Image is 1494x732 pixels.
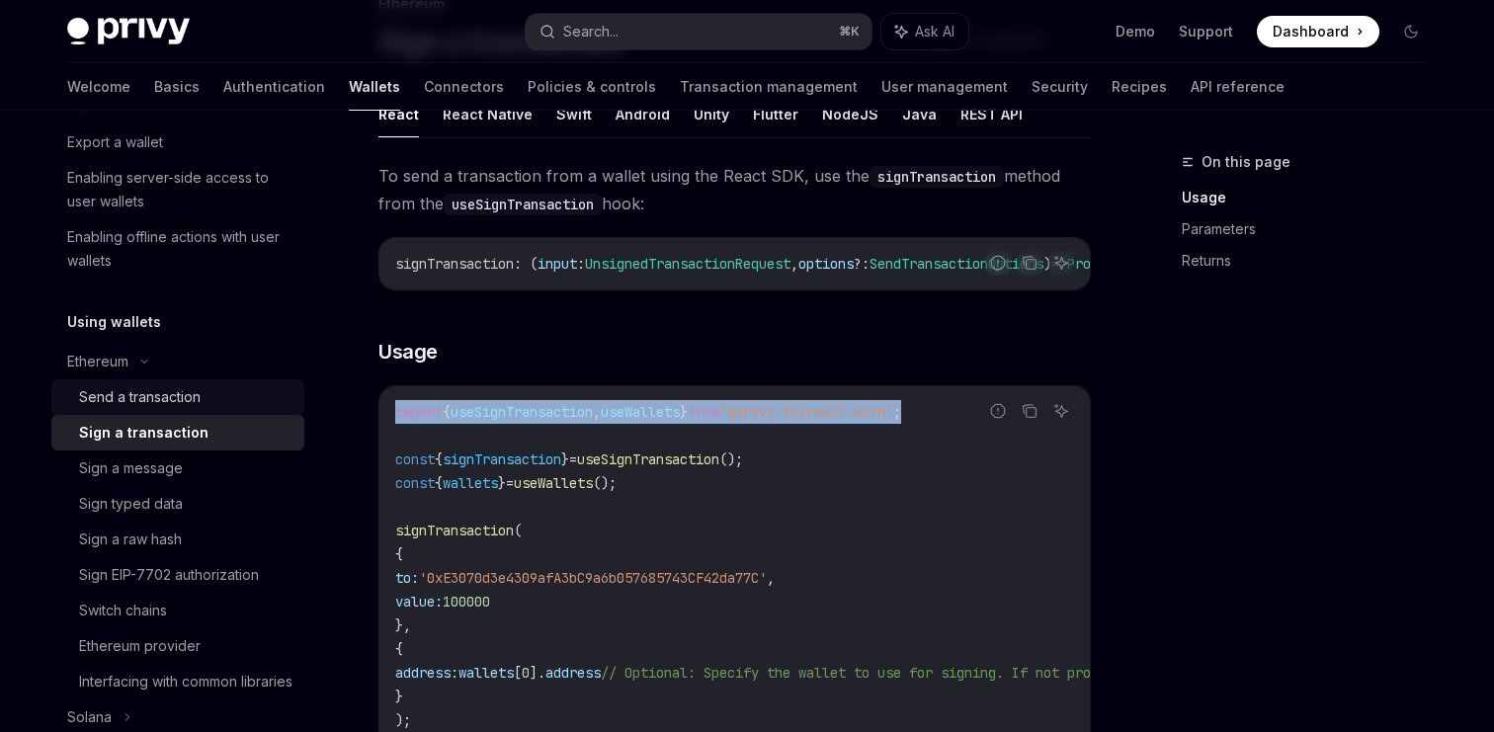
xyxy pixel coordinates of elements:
span: = [569,450,577,468]
a: Ethereum provider [51,628,304,664]
span: { [443,403,451,421]
span: Ask AI [915,22,954,41]
button: Ask AI [1048,398,1074,424]
div: Sign a message [79,456,183,480]
a: Authentication [223,63,325,111]
a: Sign typed data [51,486,304,522]
a: Policies & controls [528,63,656,111]
span: { [435,474,443,492]
span: 0 [522,664,530,682]
span: wallets [458,664,514,682]
div: Solana [67,705,112,729]
span: [ [514,664,522,682]
span: SendTransactionOptions [870,255,1043,273]
span: '0xE3070d3e4309afA3bC9a6b057685743CF42da77C' [419,569,767,587]
span: input [538,255,577,273]
div: Search... [563,20,619,43]
span: from [688,403,719,421]
button: NodeJS [822,91,878,137]
a: Enabling server-side access to user wallets [51,160,304,219]
button: Swift [556,91,592,137]
span: , [767,569,775,587]
span: Usage [378,338,438,366]
span: } [498,474,506,492]
div: Sign a transaction [79,421,208,445]
span: // Optional: Specify the wallet to use for signing. If not provided, the first wallet will be used. [601,664,1383,682]
a: Switch chains [51,593,304,628]
span: : ( [514,255,538,273]
span: UnsignedTransactionRequest [585,255,790,273]
span: options [798,255,854,273]
span: to: [395,569,419,587]
a: Recipes [1112,63,1167,111]
a: Sign a message [51,450,304,486]
div: Interfacing with common libraries [79,670,292,693]
button: Copy the contents from the code block [1017,250,1042,276]
span: ); [395,711,411,729]
span: : [577,255,585,273]
button: Ask AI [1048,250,1074,276]
a: Sign a transaction [51,415,304,450]
div: Sign a raw hash [79,528,182,551]
div: Ethereum provider [79,634,201,658]
button: Report incorrect code [985,250,1011,276]
a: User management [881,63,1008,111]
span: { [395,545,403,563]
div: Send a transaction [79,385,201,409]
span: To send a transaction from a wallet using the React SDK, use the method from the hook: [378,162,1091,217]
a: Sign EIP-7702 authorization [51,557,304,593]
span: useWallets [514,474,593,492]
button: Unity [694,91,729,137]
code: signTransaction [870,166,1004,188]
div: Ethereum [67,350,128,373]
span: useSignTransaction [451,403,593,421]
span: ) [1043,255,1051,273]
button: Copy the contents from the code block [1017,398,1042,424]
button: Toggle dark mode [1395,16,1427,47]
button: Java [902,91,937,137]
span: wallets [443,474,498,492]
a: Basics [154,63,200,111]
span: { [395,640,403,658]
span: On this page [1202,150,1290,174]
span: ]. [530,664,545,682]
button: Flutter [753,91,798,137]
span: value: [395,593,443,610]
span: const [395,450,435,468]
span: signTransaction [395,522,514,539]
span: address [545,664,601,682]
a: Enabling offline actions with user wallets [51,219,304,279]
span: Dashboard [1273,22,1349,41]
span: (); [719,450,743,468]
a: Transaction management [680,63,858,111]
span: } [680,403,688,421]
span: address: [395,664,458,682]
span: const [395,474,435,492]
span: { [435,450,443,468]
span: '@privy-io/react-auth' [719,403,893,421]
a: Sign a raw hash [51,522,304,557]
span: }, [395,616,411,634]
h5: Using wallets [67,310,161,334]
div: Enabling offline actions with user wallets [67,225,292,273]
button: Report incorrect code [985,398,1011,424]
span: (); [593,474,617,492]
a: API reference [1191,63,1285,111]
span: useSignTransaction [577,450,719,468]
span: ?: [854,255,870,273]
a: Interfacing with common libraries [51,664,304,699]
div: Enabling server-side access to user wallets [67,166,292,213]
button: REST API [960,91,1023,137]
span: ; [893,403,901,421]
a: Support [1179,22,1233,41]
span: signTransaction [443,450,561,468]
a: Wallets [349,63,400,111]
div: Sign EIP-7702 authorization [79,563,259,587]
span: ( [514,522,522,539]
a: Returns [1182,245,1443,277]
a: Demo [1116,22,1155,41]
div: Switch chains [79,599,167,622]
div: Export a wallet [67,130,163,154]
span: 100000 [443,593,490,610]
a: Usage [1182,182,1443,213]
